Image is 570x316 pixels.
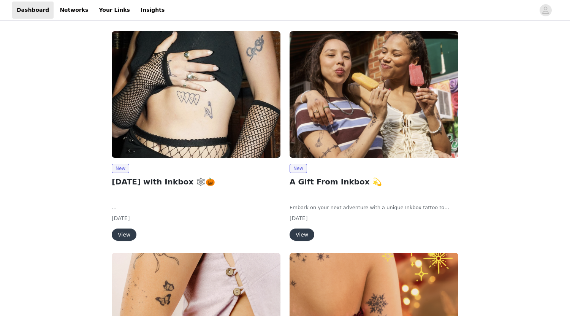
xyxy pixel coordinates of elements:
[542,4,549,16] div: avatar
[112,232,136,238] a: View
[55,2,93,19] a: Networks
[112,215,130,221] span: [DATE]
[94,2,135,19] a: Your Links
[112,164,129,173] span: New
[290,204,458,211] p: Embark on your next adventure with a unique Inkbox tattoo to celebrate summer! ☀️​
[112,229,136,241] button: View
[112,176,280,187] h2: [DATE] with Inkbox 🕸️🎃
[136,2,169,19] a: Insights
[290,164,307,173] span: New
[290,176,458,187] h2: A Gift From Inkbox 💫
[112,31,280,158] img: Inkbox
[290,229,314,241] button: View
[290,232,314,238] a: View
[290,215,307,221] span: [DATE]
[290,31,458,158] img: Inkbox
[12,2,54,19] a: Dashboard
